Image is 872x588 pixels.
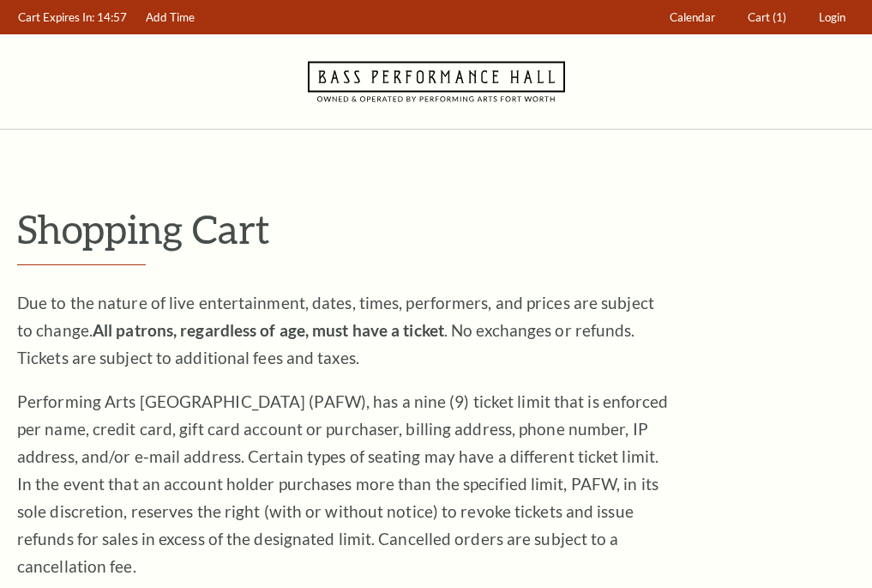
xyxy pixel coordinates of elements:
[138,1,203,34] a: Add Time
[17,207,855,251] p: Shopping Cart
[17,293,654,367] span: Due to the nature of live entertainment, dates, times, performers, and prices are subject to chan...
[17,388,669,580] p: Performing Arts [GEOGRAPHIC_DATA] (PAFW), has a nine (9) ticket limit that is enforced per name, ...
[811,1,854,34] a: Login
[18,10,94,24] span: Cart Expires In:
[740,1,795,34] a: Cart (1)
[773,10,786,24] span: (1)
[662,1,724,34] a: Calendar
[819,10,845,24] span: Login
[93,320,444,340] strong: All patrons, regardless of age, must have a ticket
[748,10,770,24] span: Cart
[670,10,715,24] span: Calendar
[97,10,127,24] span: 14:57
